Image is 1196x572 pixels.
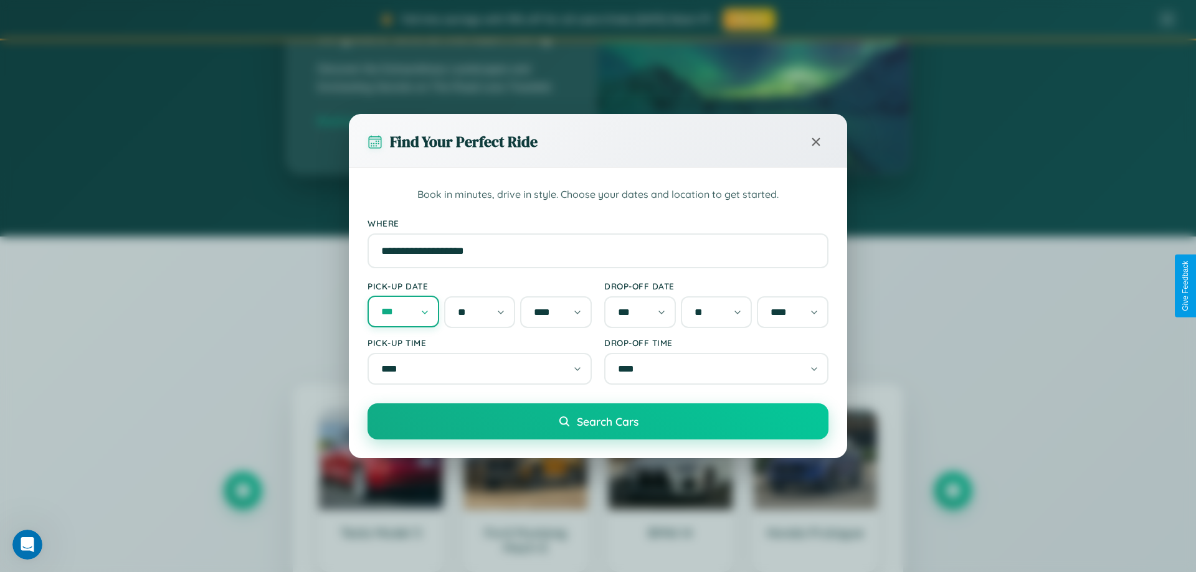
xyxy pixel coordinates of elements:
h3: Find Your Perfect Ride [390,131,538,152]
p: Book in minutes, drive in style. Choose your dates and location to get started. [368,187,828,203]
label: Drop-off Time [604,337,828,348]
label: Pick-up Date [368,281,592,291]
label: Where [368,218,828,228]
label: Pick-up Time [368,337,592,348]
button: Search Cars [368,403,828,439]
span: Search Cars [577,415,638,428]
label: Drop-off Date [604,281,828,291]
